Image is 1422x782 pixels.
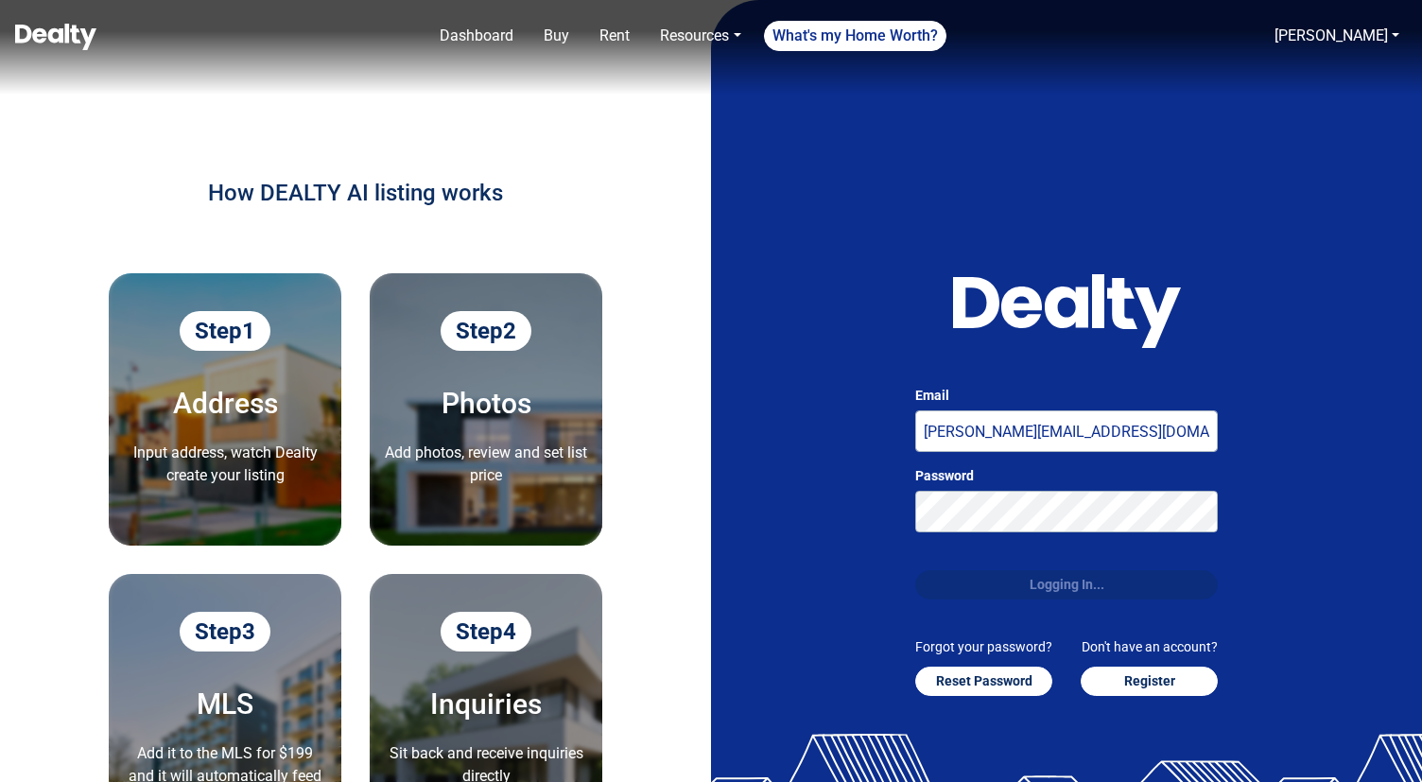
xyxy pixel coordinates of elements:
[385,689,587,720] h5: Inquiries
[915,466,1218,486] label: Password
[915,570,1218,600] button: Logging In...
[536,17,577,55] a: Buy
[124,389,326,419] h5: Address
[385,442,587,487] p: Add photos, review and set list price
[1267,17,1407,55] a: [PERSON_NAME]
[180,311,270,351] span: Step 1
[441,612,531,652] span: Step 4
[441,311,531,351] span: Step 2
[764,21,946,51] a: What's my Home Worth?
[1275,26,1388,44] a: [PERSON_NAME]
[180,612,270,652] span: Step 3
[1081,667,1218,696] button: Register
[915,637,1052,657] p: Forgot your password?
[124,689,326,720] h5: MLS
[592,17,637,55] a: Rent
[385,389,587,419] h5: Photos
[652,17,748,55] a: Resources
[915,667,1052,696] button: Reset Password
[915,386,1218,406] label: Email
[1081,637,1218,657] p: Don't have an account?
[15,24,96,50] img: Dealty - Buy, Sell & Rent Homes
[124,442,326,487] p: Input address, watch Dealty create your listing
[47,180,664,207] h1: How DEALTY AI listing works
[432,17,521,55] a: Dashboard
